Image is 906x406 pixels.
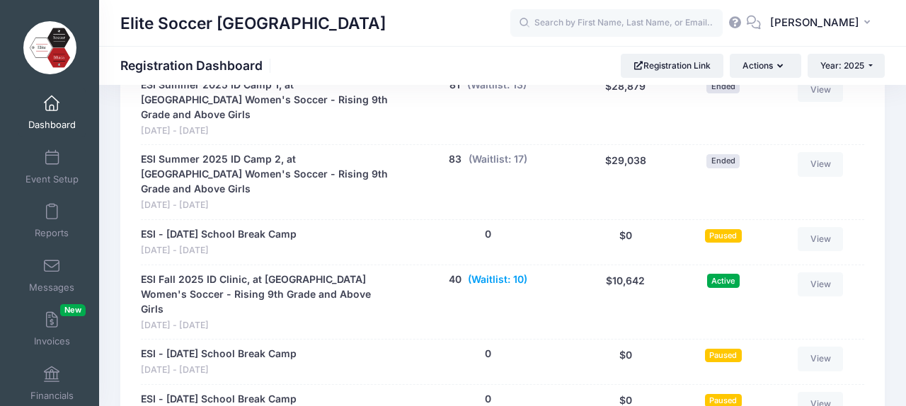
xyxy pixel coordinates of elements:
[575,78,676,138] div: $28,879
[35,228,69,240] span: Reports
[468,272,527,287] button: (Waitlist: 10)
[808,54,885,78] button: Year: 2025
[707,274,740,287] span: Active
[770,15,859,30] span: [PERSON_NAME]
[706,154,740,168] span: Ended
[141,272,394,317] a: ESI Fall 2025 ID Clinic, at [GEOGRAPHIC_DATA] Women's Soccer - Rising 9th Grade and Above Girls
[820,60,864,71] span: Year: 2025
[120,58,275,73] h1: Registration Dashboard
[449,272,461,287] button: 40
[485,347,491,361] button: 0
[141,227,297,242] a: ESI - [DATE] School Break Camp
[730,54,801,78] button: Actions
[706,79,740,93] span: Ended
[29,282,74,294] span: Messages
[18,196,86,245] a: Reports
[575,227,676,257] div: $0
[798,78,843,102] a: View
[575,347,676,377] div: $0
[120,7,386,40] h1: Elite Soccer [GEOGRAPHIC_DATA]
[141,364,297,377] span: [DATE] - [DATE]
[25,173,79,185] span: Event Setup
[18,88,86,137] a: Dashboard
[23,21,76,74] img: Elite Soccer Ithaca
[141,78,394,122] a: ESI Summer 2025 ID Camp 1, at [GEOGRAPHIC_DATA] Women's Soccer - Rising 9th Grade and Above Girls
[761,7,885,40] button: [PERSON_NAME]
[467,78,527,93] button: (Waitlist: 13)
[141,347,297,361] a: ESI - [DATE] School Break Camp
[705,349,742,362] span: Paused
[34,336,70,348] span: Invoices
[141,124,394,138] span: [DATE] - [DATE]
[141,244,297,257] span: [DATE] - [DATE]
[705,229,742,243] span: Paused
[30,390,74,402] span: Financials
[18,142,86,192] a: Event Setup
[575,152,676,212] div: $29,038
[798,272,843,296] a: View
[141,199,394,212] span: [DATE] - [DATE]
[28,120,76,132] span: Dashboard
[575,272,676,332] div: $10,642
[798,152,843,176] a: View
[60,304,86,316] span: New
[510,9,723,37] input: Search by First Name, Last Name, or Email...
[485,227,491,242] button: 0
[141,319,394,332] span: [DATE] - [DATE]
[469,152,527,167] button: (Waitlist: 17)
[798,227,843,251] a: View
[18,304,86,354] a: InvoicesNew
[449,78,460,93] button: 81
[141,152,394,197] a: ESI Summer 2025 ID Camp 2, at [GEOGRAPHIC_DATA] Women's Soccer - Rising 9th Grade and Above Girls
[18,250,86,300] a: Messages
[798,347,843,371] a: View
[449,152,461,167] button: 83
[621,54,723,78] a: Registration Link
